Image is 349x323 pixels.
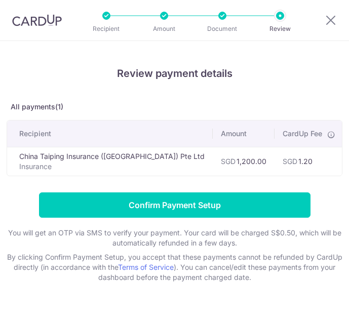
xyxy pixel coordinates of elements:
span: SGD [283,157,297,166]
input: Confirm Payment Setup [39,192,311,218]
h4: Review payment details [7,65,342,82]
p: Document [202,24,243,34]
p: Review [260,24,300,34]
td: 1.20 [275,147,343,176]
p: Recipient [86,24,127,34]
span: SGD [221,157,236,166]
p: By clicking Confirm Payment Setup, you accept that these payments cannot be refunded by CardUp di... [7,252,342,282]
td: China Taiping Insurance ([GEOGRAPHIC_DATA]) Pte Ltd [7,147,213,176]
th: Recipient [7,120,213,147]
p: Insurance [19,161,205,172]
th: Amount [213,120,275,147]
p: All payments(1) [7,102,342,112]
img: CardUp [12,14,62,26]
span: CardUp Fee [283,129,322,139]
td: 1,200.00 [213,147,275,176]
a: Terms of Service [118,263,174,271]
p: Amount [144,24,184,34]
p: You will get an OTP via SMS to verify your payment. Your card will be charged S$0.50, which will ... [7,228,342,248]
